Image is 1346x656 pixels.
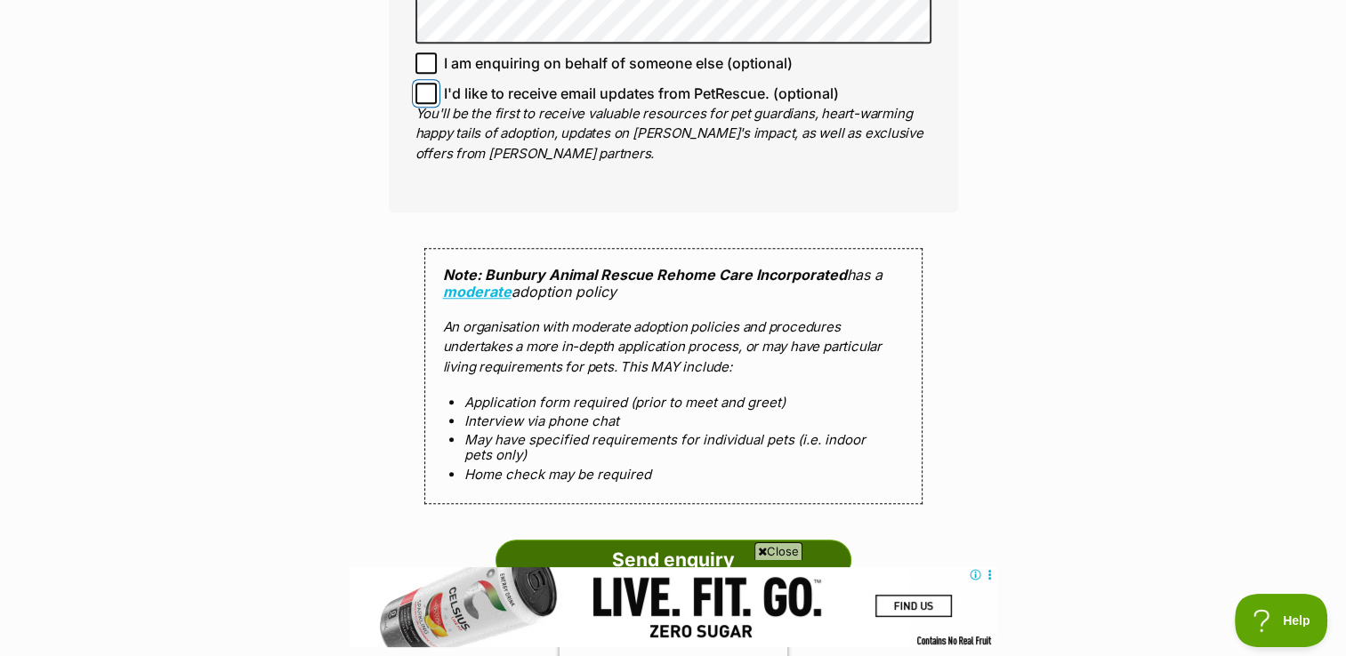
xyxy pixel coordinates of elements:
[464,432,883,463] li: May have specified requirements for individual pets (i.e. indoor pets only)
[443,283,512,300] a: moderate
[443,317,904,378] p: An organisation with moderate adoption policies and procedures undertakes a more in-depth applica...
[350,567,997,647] iframe: Advertisement
[444,83,839,104] span: I'd like to receive email updates from PetRescue. (optional)
[444,52,793,74] span: I am enquiring on behalf of someone else (optional)
[464,413,883,428] li: Interview via phone chat
[443,266,847,284] strong: Note: Bunbury Animal Rescue Rehome Care Incorporated
[464,395,883,410] li: Application form required (prior to meet and greet)
[1235,594,1328,647] iframe: Help Scout Beacon - Open
[754,542,802,560] span: Close
[496,540,851,580] input: Send enquiry
[464,467,883,482] li: Home check may be required
[424,248,923,504] div: has a adoption policy
[415,104,931,164] p: You'll be the first to receive valuable resources for pet guardians, heart-warming happy tails of...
